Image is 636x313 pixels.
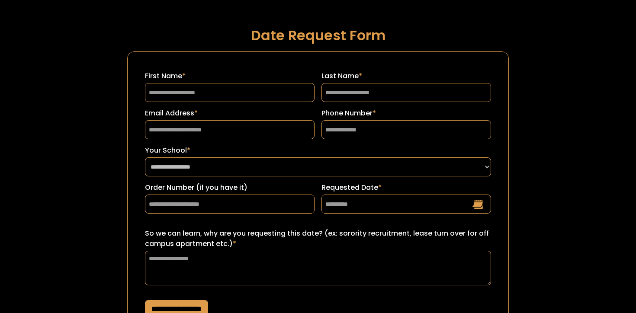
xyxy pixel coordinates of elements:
[127,28,509,43] h1: Date Request Form
[145,182,315,193] label: Order Number (if you have it)
[145,228,491,249] label: So we can learn, why are you requesting this date? (ex: sorority recruitment, lease turn over for...
[145,71,315,81] label: First Name
[145,145,491,156] label: Your School
[321,108,491,118] label: Phone Number
[321,71,491,81] label: Last Name
[145,108,315,118] label: Email Address
[321,182,491,193] label: Requested Date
